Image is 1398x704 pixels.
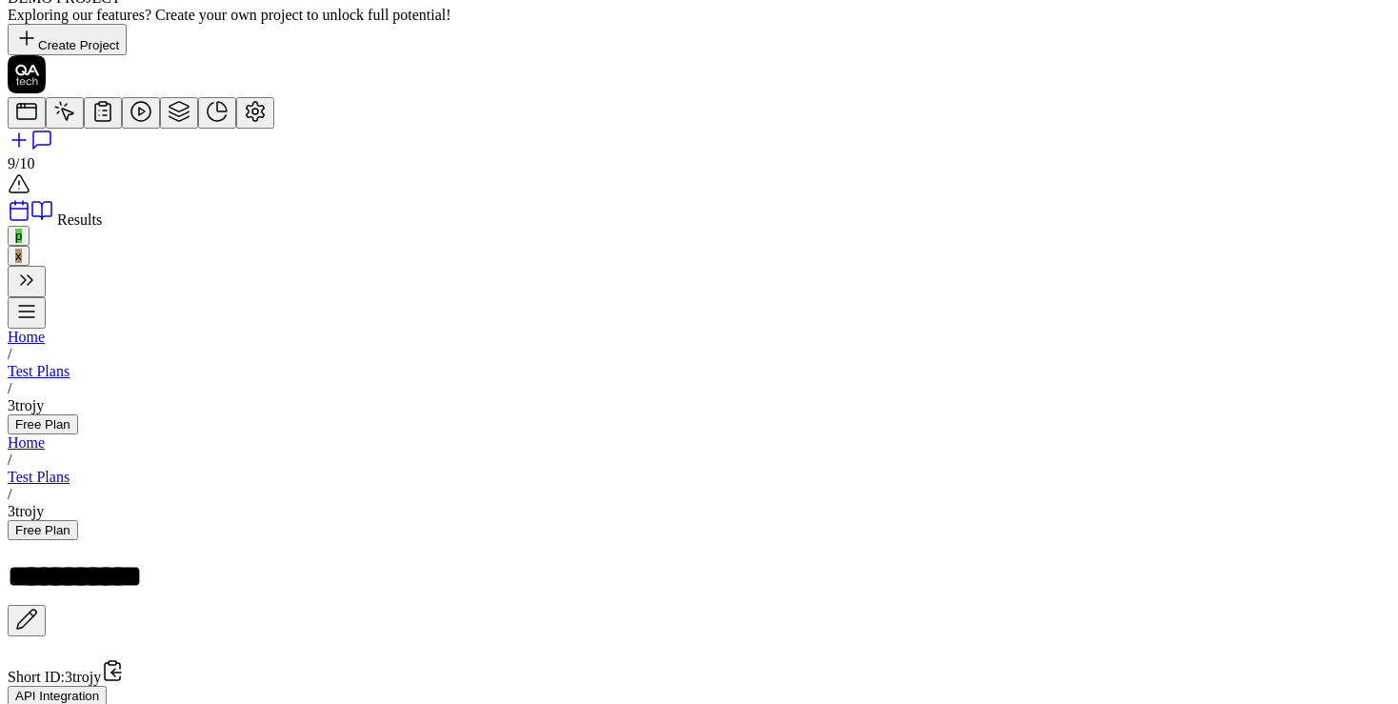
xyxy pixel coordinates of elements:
span: Short ID: [8,669,65,685]
a: Book a call with us [8,209,30,225]
div: Results [57,211,102,229]
a: Free Plan [8,415,78,432]
button: p [8,226,30,246]
button: Free Plan [8,520,78,540]
a: Documentation [30,209,53,225]
span: x [15,249,22,263]
a: Free Plan [8,521,78,537]
div: / [8,486,1390,503]
div: / [8,380,1390,397]
a: Test Plans [8,469,70,485]
span: 3trojy [65,669,101,685]
a: Test Plans [8,363,70,379]
div: Free Plan [15,417,70,432]
button: Free Plan [8,414,78,434]
a: Home [8,434,45,451]
button: Create Project [8,24,127,55]
span: 9 / 10 [8,155,34,171]
div: 3trojy [8,503,389,520]
a: Home [8,329,45,345]
button: x [8,246,30,266]
div: Free Plan [15,523,70,537]
div: 3trojy [8,397,389,414]
div: / [8,452,1390,469]
div: / [8,346,1390,363]
a: New conversation [8,129,1390,155]
span: p [15,229,22,243]
span: Exploring our features? Create your own project to unlock full potential! [8,7,451,23]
